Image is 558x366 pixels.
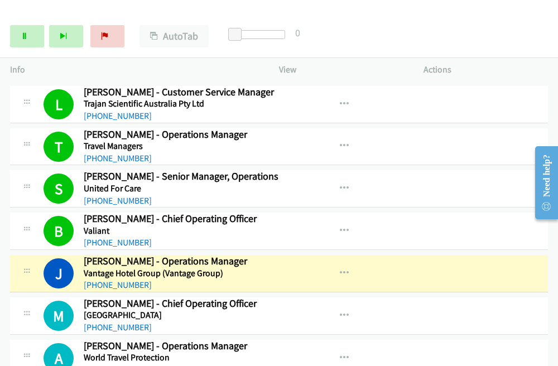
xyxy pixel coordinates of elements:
h2: [PERSON_NAME] - Chief Operating Officer [84,297,289,310]
h2: [PERSON_NAME] - Operations Manager [84,255,289,268]
h5: Valiant [84,225,289,237]
h2: [PERSON_NAME] - Operations Manager [84,340,289,353]
div: 0 [295,25,300,40]
a: [PHONE_NUMBER] [84,153,152,163]
a: [PHONE_NUMBER] [84,280,152,290]
h2: [PERSON_NAME] - Senior Manager, Operations [84,170,289,183]
p: View [279,63,403,76]
h2: [PERSON_NAME] - Operations Manager [84,128,289,141]
h2: [PERSON_NAME] - Customer Service Manager [84,86,289,99]
a: [PHONE_NUMBER] [84,195,152,206]
h1: S [44,174,74,204]
h1: M [44,301,74,331]
h5: United For Care [84,183,289,194]
div: The call is yet to be attempted [44,301,74,331]
button: AutoTab [139,25,209,47]
p: Actions [424,63,548,76]
h1: B [44,216,74,246]
h1: L [44,89,74,119]
a: [PHONE_NUMBER] [84,322,152,333]
h5: [GEOGRAPHIC_DATA] [84,310,289,321]
p: Info [10,63,259,76]
a: [PHONE_NUMBER] [84,110,152,121]
h5: Trajan Scientific Australia Pty Ltd [84,98,289,109]
h1: J [44,258,74,288]
iframe: Resource Center [526,138,558,227]
a: [PHONE_NUMBER] [84,237,152,248]
h5: Vantage Hotel Group (Vantage Group) [84,268,289,279]
h5: Travel Managers [84,141,289,152]
h1: T [44,132,74,162]
h5: World Travel Protection [84,352,289,363]
h2: [PERSON_NAME] - Chief Operating Officer [84,213,289,225]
